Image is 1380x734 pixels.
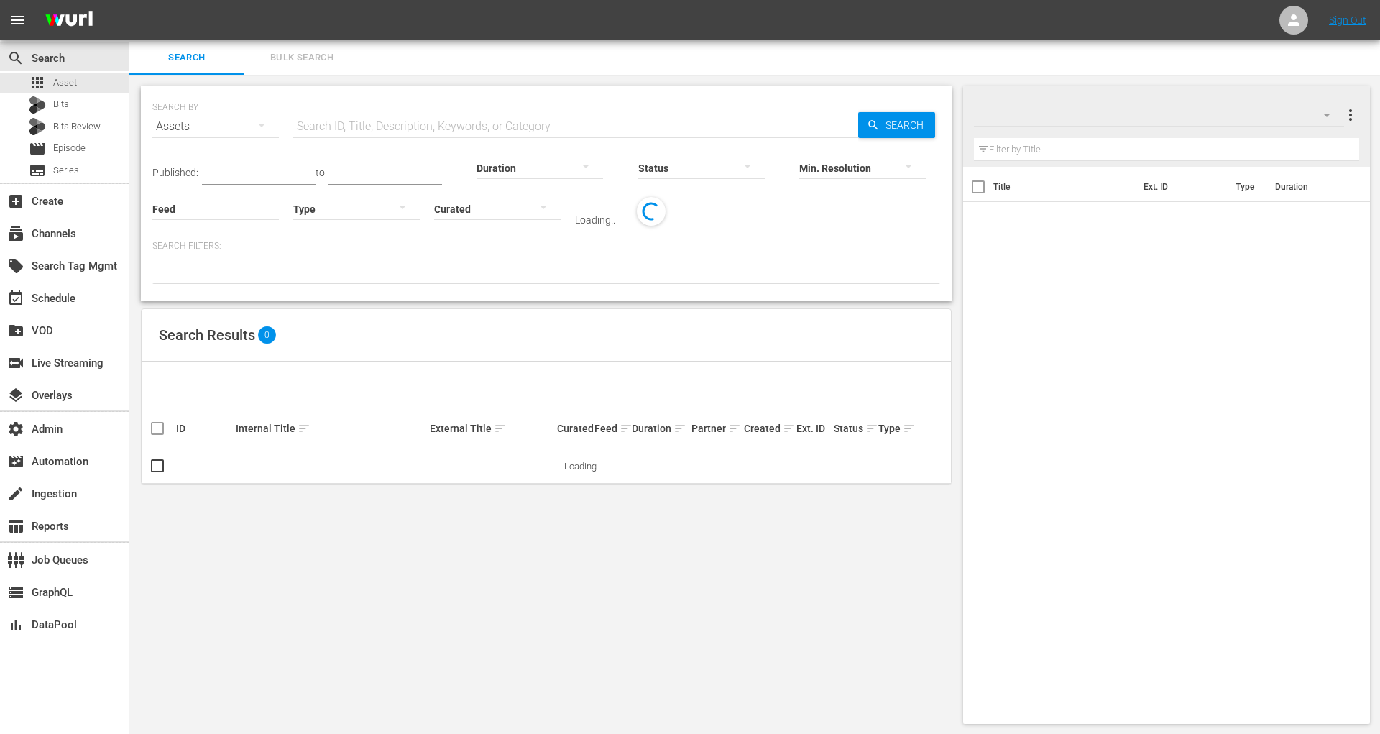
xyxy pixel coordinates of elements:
span: Series [53,163,79,178]
div: ID [176,423,231,434]
span: Ingestion [7,485,24,503]
a: Sign Out [1329,14,1366,26]
button: Search [858,112,935,138]
button: more_vert [1342,98,1359,132]
span: sort [728,422,741,435]
span: Series [29,162,46,179]
span: Search [138,50,236,66]
div: Created [744,420,792,437]
div: Partner [691,420,740,437]
span: sort [903,422,916,435]
span: Search Tag Mgmt [7,257,24,275]
div: Curated [557,423,590,434]
span: Automation [7,453,24,470]
span: sort [865,422,878,435]
div: Ext. ID [796,423,829,434]
p: Search Filters: [152,240,940,252]
div: Loading.. [575,214,615,226]
span: Asset [29,74,46,91]
span: Live Streaming [7,354,24,372]
span: sort [620,422,632,435]
span: Overlays [7,387,24,404]
span: Bulk Search [253,50,351,66]
span: Schedule [7,290,24,307]
span: GraphQL [7,584,24,601]
span: menu [9,12,26,29]
div: Feed [594,420,627,437]
span: Episode [53,141,86,155]
span: Search [880,112,935,138]
th: Title [993,167,1135,207]
span: Bits Review [53,119,101,134]
th: Duration [1266,167,1353,207]
div: Status [834,420,874,437]
span: Reports [7,518,24,535]
span: Job Queues [7,551,24,569]
div: Type [878,420,904,437]
span: Episode [29,140,46,157]
span: DataPool [7,616,24,633]
div: Bits Review [29,118,46,135]
span: VOD [7,322,24,339]
span: to [316,167,325,178]
div: Assets [152,106,279,147]
span: Admin [7,421,24,438]
span: 0 [258,326,276,344]
span: sort [298,422,310,435]
div: Bits [29,96,46,114]
div: External Title [430,420,553,437]
span: Search Results [159,326,255,344]
span: Loading... [564,461,603,472]
span: sort [783,422,796,435]
th: Type [1227,167,1266,207]
span: sort [494,422,507,435]
th: Ext. ID [1135,167,1227,207]
span: Create [7,193,24,210]
span: Asset [53,75,77,90]
span: Published: [152,167,198,178]
div: Duration [632,420,687,437]
span: more_vert [1342,106,1359,124]
img: ans4CAIJ8jUAAAAAAAAAAAAAAAAAAAAAAAAgQb4GAAAAAAAAAAAAAAAAAAAAAAAAJMjXAAAAAAAAAAAAAAAAAAAAAAAAgAT5G... [34,4,103,37]
span: Channels [7,225,24,242]
span: Bits [53,97,69,111]
div: Internal Title [236,420,425,437]
span: Search [7,50,24,67]
span: sort [673,422,686,435]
